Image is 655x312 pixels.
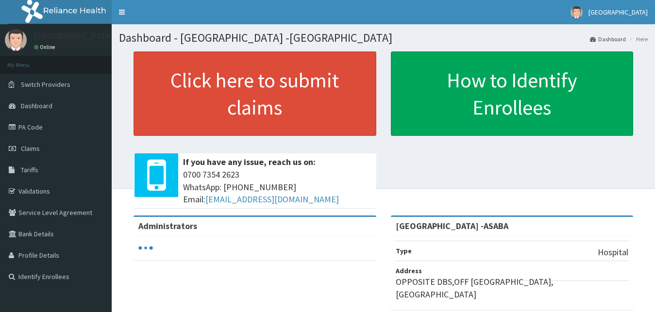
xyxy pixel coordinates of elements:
[21,165,38,174] span: Tariffs
[588,8,648,16] span: [GEOGRAPHIC_DATA]
[21,144,40,153] span: Claims
[5,29,27,51] img: User Image
[21,101,52,110] span: Dashboard
[598,246,628,259] p: Hospital
[396,266,422,275] b: Address
[134,51,376,136] a: Click here to submit claims
[205,194,339,205] a: [EMAIL_ADDRESS][DOMAIN_NAME]
[21,80,70,89] span: Switch Providers
[396,220,508,231] strong: [GEOGRAPHIC_DATA] -ASABA
[183,168,371,206] span: 0700 7354 2623 WhatsApp: [PHONE_NUMBER] Email:
[138,241,153,255] svg: audio-loading
[627,35,648,43] li: Here
[391,51,634,136] a: How to Identify Enrollees
[396,246,412,255] b: Type
[396,276,629,300] p: OPPOSITE DBS,OFF [GEOGRAPHIC_DATA],[GEOGRAPHIC_DATA]
[119,32,648,44] h1: Dashboard - [GEOGRAPHIC_DATA] -[GEOGRAPHIC_DATA]
[571,6,583,18] img: User Image
[34,44,57,50] a: Online
[183,156,316,167] b: If you have any issue, reach us on:
[34,32,114,40] p: [GEOGRAPHIC_DATA]
[590,35,626,43] a: Dashboard
[138,220,197,231] b: Administrators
